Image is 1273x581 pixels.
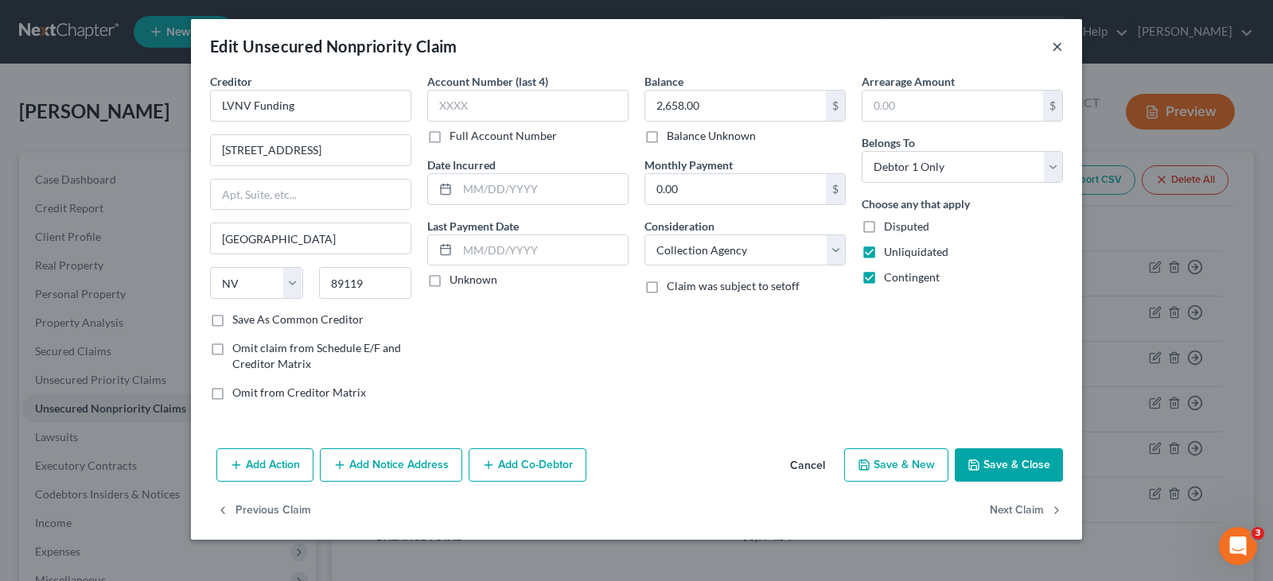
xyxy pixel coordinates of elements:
[1252,527,1264,540] span: 3
[884,245,948,258] span: Unliquidated
[955,448,1063,482] button: Save & Close
[826,174,845,204] div: $
[862,73,955,90] label: Arrearage Amount
[210,90,411,122] input: Search creditor by name...
[232,385,366,399] span: Omit from Creditor Matrix
[777,450,838,482] button: Cancel
[862,196,970,212] label: Choose any that apply
[826,91,845,121] div: $
[216,494,311,528] button: Previous Claim
[211,180,411,210] input: Apt, Suite, etc...
[667,128,756,144] label: Balance Unknown
[469,448,586,482] button: Add Co-Debtor
[211,135,411,165] input: Enter address...
[457,235,628,265] input: MM/DD/YYYY
[320,448,462,482] button: Add Notice Address
[427,218,519,234] label: Last Payment Date
[1043,91,1062,121] div: $
[427,90,629,122] input: XXXX
[427,157,496,173] label: Date Incurred
[210,35,457,57] div: Edit Unsecured Nonpriority Claim
[457,174,628,204] input: MM/DD/YYYY
[667,279,800,292] span: Claim was subject to setoff
[232,312,364,327] label: Save As Common Creditor
[884,270,940,284] span: Contingent
[644,157,733,173] label: Monthly Payment
[645,174,826,204] input: 0.00
[844,448,948,482] button: Save & New
[232,341,401,370] span: Omit claim from Schedule E/F and Creditor Matrix
[210,75,252,88] span: Creditor
[1052,37,1063,56] button: ×
[644,73,683,90] label: Balance
[862,91,1043,121] input: 0.00
[427,73,548,90] label: Account Number (last 4)
[216,448,313,482] button: Add Action
[450,128,557,144] label: Full Account Number
[645,91,826,121] input: 0.00
[990,494,1063,528] button: Next Claim
[1219,527,1257,565] iframe: Intercom live chat
[862,136,915,149] span: Belongs To
[319,267,412,299] input: Enter zip...
[211,223,411,254] input: Enter city...
[884,219,929,233] span: Disputed
[644,218,714,234] label: Consideration
[450,272,497,288] label: Unknown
